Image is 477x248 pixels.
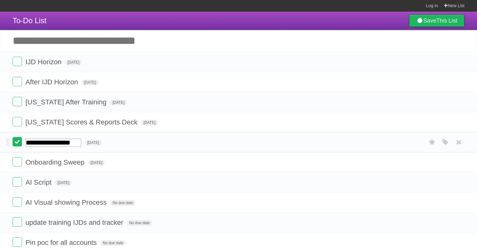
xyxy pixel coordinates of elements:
[25,239,98,246] span: Pin poc for all accounts
[88,160,105,166] span: [DATE]
[13,16,46,25] span: To-Do List
[25,118,139,126] span: [US_STATE] Scores & Reports Deck
[13,237,22,247] label: Done
[13,157,22,166] label: Done
[82,80,98,85] span: [DATE]
[25,219,125,226] span: update training IJDs and tracker
[127,220,152,226] span: No due date
[25,158,86,166] span: Onboarding Sweep
[13,97,22,106] label: Done
[100,240,126,246] span: No due date
[141,120,158,125] span: [DATE]
[55,180,72,186] span: [DATE]
[25,98,108,106] span: [US_STATE] After Training
[25,198,108,206] span: AI Visual showing Process
[426,137,438,147] label: Star task
[25,178,53,186] span: AI Script
[85,140,102,145] span: [DATE]
[65,60,82,65] span: [DATE]
[13,117,22,126] label: Done
[25,78,80,86] span: After IJD Horizon
[110,100,127,105] span: [DATE]
[13,137,22,146] label: Done
[13,217,22,227] label: Done
[409,14,464,27] a: SaveThis List
[13,177,22,187] label: Done
[13,57,22,66] label: Done
[13,77,22,86] label: Done
[436,18,457,24] b: This List
[25,58,63,66] span: IJD Horizon
[110,200,135,206] span: No due date
[13,197,22,207] label: Done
